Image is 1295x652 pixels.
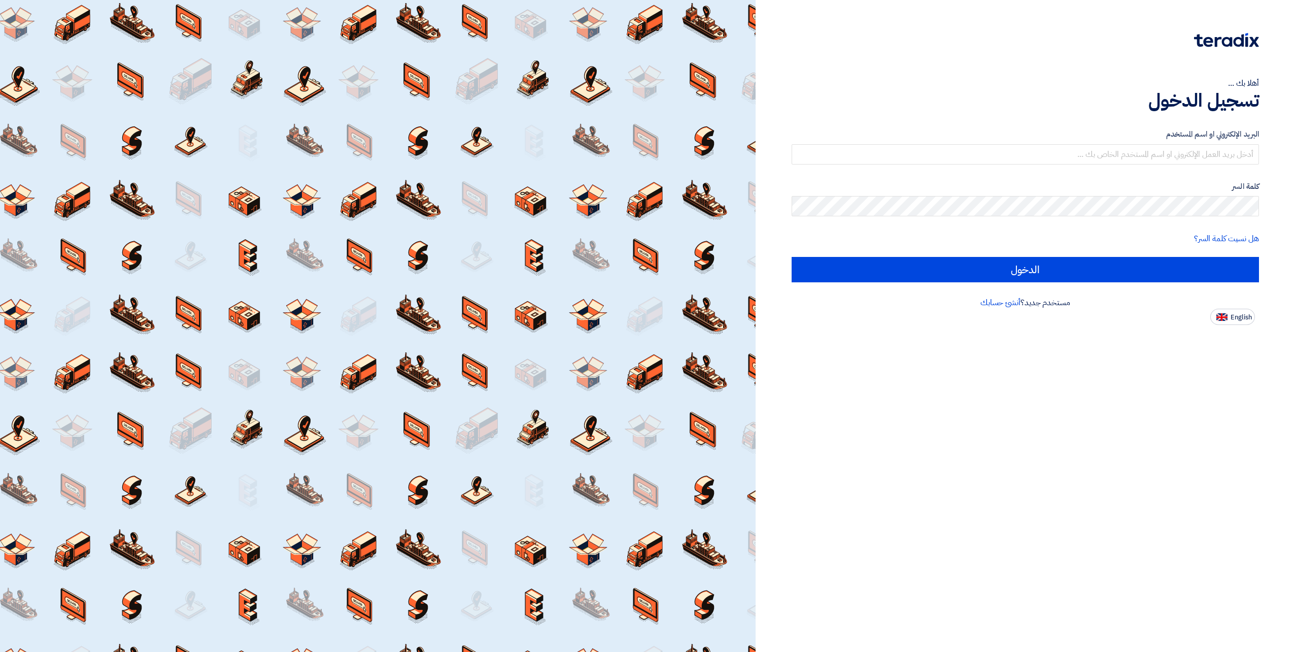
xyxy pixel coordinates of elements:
[792,128,1259,140] label: البريد الإلكتروني او اسم المستخدم
[980,297,1020,309] a: أنشئ حسابك
[1216,313,1228,321] img: en-US.png
[792,77,1259,89] div: أهلا بك ...
[792,89,1259,112] h1: تسجيل الدخول
[1231,314,1252,321] span: English
[1194,33,1259,47] img: Teradix logo
[792,144,1259,165] input: أدخل بريد العمل الإلكتروني او اسم المستخدم الخاص بك ...
[792,257,1259,282] input: الدخول
[792,297,1259,309] div: مستخدم جديد؟
[792,181,1259,192] label: كلمة السر
[1210,309,1255,325] button: English
[1194,233,1259,245] a: هل نسيت كلمة السر؟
